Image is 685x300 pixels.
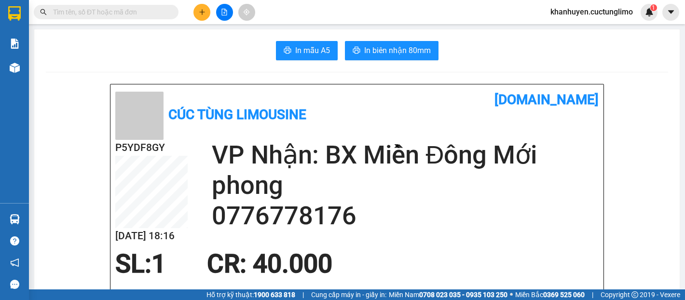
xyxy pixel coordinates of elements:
button: aim [238,4,255,21]
button: plus [193,4,210,21]
span: CR : 40.000 [207,249,332,279]
b: Cúc Tùng Limousine [168,107,306,123]
span: khanhuyen.cuctunglimo [543,6,641,18]
span: printer [284,46,291,55]
span: In mẫu A5 [295,44,330,56]
span: Hỗ trợ kỹ thuật: [206,289,295,300]
img: logo-vxr [8,6,21,21]
input: Tìm tên, số ĐT hoặc mã đơn [53,7,167,17]
span: ⚪️ [510,293,513,297]
sup: 1 [650,4,657,11]
button: file-add [216,4,233,21]
span: search [40,9,47,15]
strong: 0369 525 060 [543,291,585,299]
span: 1 [652,4,655,11]
span: 1 [151,249,166,279]
img: solution-icon [10,39,20,49]
span: | [592,289,593,300]
span: printer [353,46,360,55]
button: printerIn mẫu A5 [276,41,338,60]
button: printerIn biên nhận 80mm [345,41,438,60]
img: icon-new-feature [645,8,654,16]
span: copyright [631,291,638,298]
span: notification [10,258,19,267]
span: file-add [221,9,228,15]
h2: VP Nhận: BX Miền Đông Mới [212,140,599,170]
span: message [10,280,19,289]
h2: phong [212,170,599,201]
span: plus [199,9,205,15]
strong: 0708 023 035 - 0935 103 250 [419,291,507,299]
h2: [DATE] 18:16 [115,228,188,244]
span: caret-down [667,8,675,16]
span: question-circle [10,236,19,245]
button: caret-down [662,4,679,21]
b: [DOMAIN_NAME] [494,92,599,108]
span: SL: [115,249,151,279]
span: Miền Bắc [515,289,585,300]
span: Miền Nam [389,289,507,300]
span: Cung cấp máy in - giấy in: [311,289,386,300]
span: In biên nhận 80mm [364,44,431,56]
img: warehouse-icon [10,214,20,224]
span: | [302,289,304,300]
h2: P5YDF8GY [115,140,188,156]
img: warehouse-icon [10,63,20,73]
h2: 0776778176 [212,201,599,231]
strong: 1900 633 818 [254,291,295,299]
span: aim [243,9,250,15]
